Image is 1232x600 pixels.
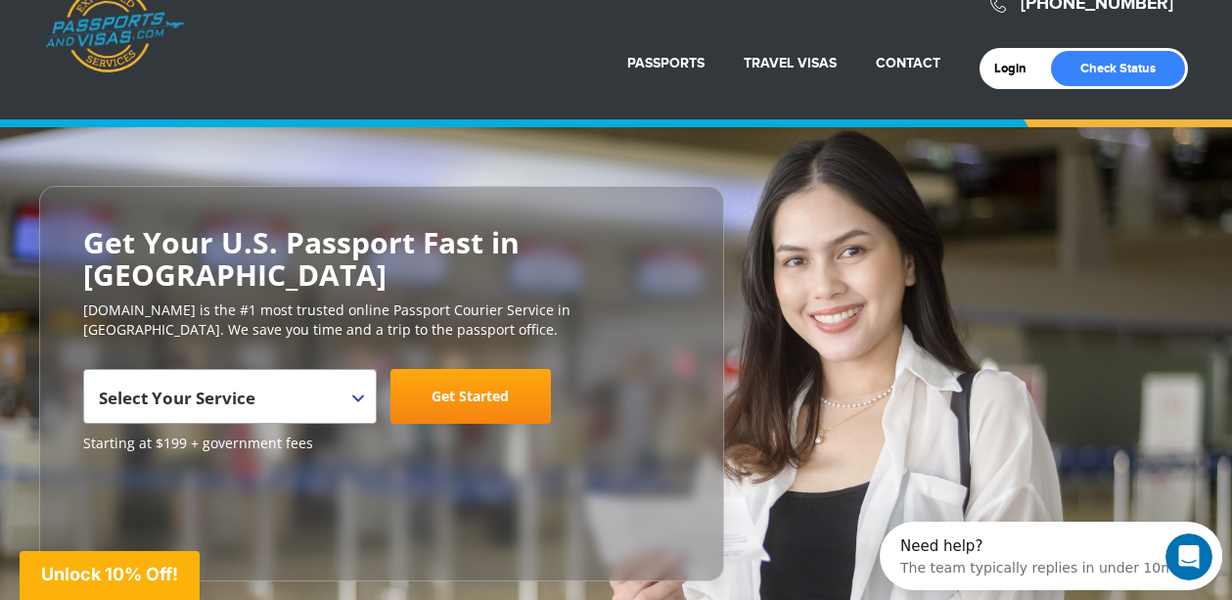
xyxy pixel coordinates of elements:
div: Open Intercom Messenger [8,8,352,62]
h2: Get Your U.S. Passport Fast in [GEOGRAPHIC_DATA] [83,226,680,291]
span: Select Your Service [83,369,377,424]
span: Select Your Service [99,377,356,432]
iframe: Intercom live chat [1165,533,1212,580]
div: Need help? [21,17,295,32]
a: Login [994,61,1040,76]
div: Unlock 10% Off! [20,551,200,600]
div: The team typically replies in under 10m [21,32,295,53]
a: Check Status [1051,51,1185,86]
iframe: Intercom live chat discovery launcher [880,522,1222,590]
a: Contact [876,55,940,71]
a: Passports [627,55,705,71]
iframe: Customer reviews powered by Trustpilot [83,463,230,561]
a: Travel Visas [744,55,837,71]
span: Unlock 10% Off! [41,564,178,584]
a: Get Started [390,369,551,424]
span: Select Your Service [99,387,255,409]
p: [DOMAIN_NAME] is the #1 most trusted online Passport Courier Service in [GEOGRAPHIC_DATA]. We sav... [83,300,680,340]
span: Starting at $199 + government fees [83,434,680,453]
